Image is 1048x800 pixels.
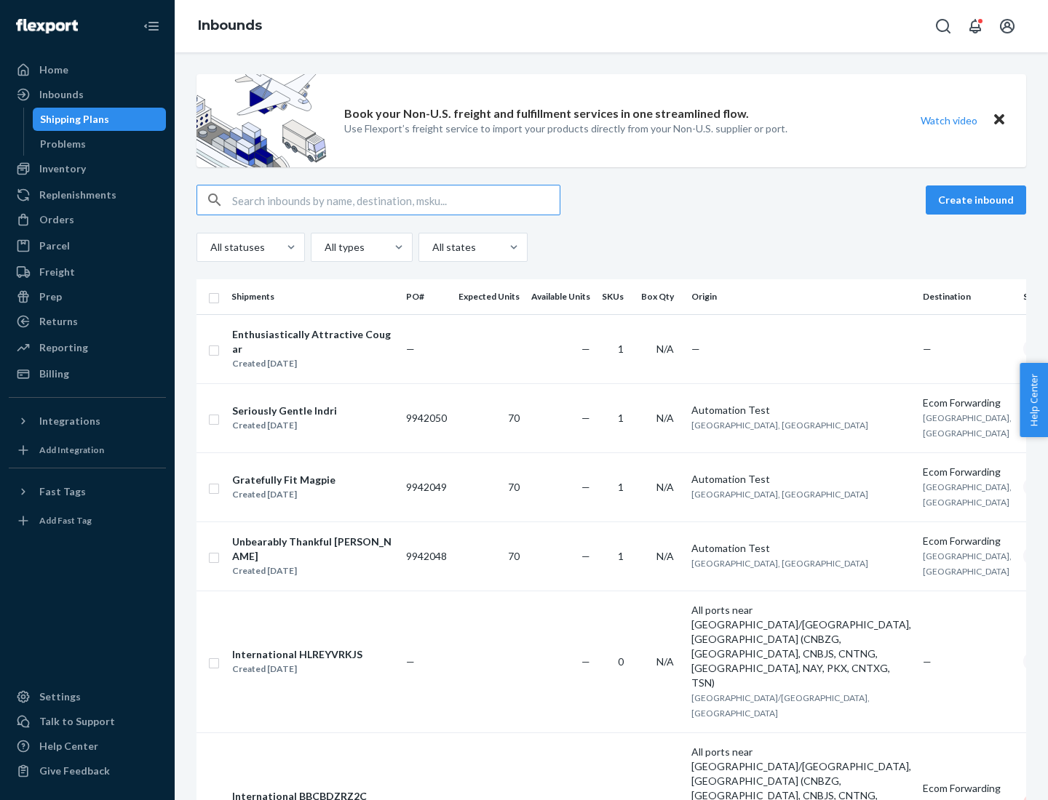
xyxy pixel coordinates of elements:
span: [GEOGRAPHIC_DATA], [GEOGRAPHIC_DATA] [923,412,1012,439]
div: Integrations [39,414,100,428]
a: Prep [9,285,166,308]
span: [GEOGRAPHIC_DATA], [GEOGRAPHIC_DATA] [923,481,1012,508]
span: — [691,343,700,355]
span: N/A [656,343,674,355]
th: Destination [917,279,1017,314]
span: — [923,343,932,355]
a: Talk to Support [9,710,166,733]
a: Settings [9,685,166,708]
a: Inbounds [198,17,262,33]
button: Create inbound [926,185,1026,215]
p: Book your Non-U.S. freight and fulfillment services in one streamlined flow. [344,105,749,122]
button: Give Feedback [9,759,166,783]
th: Expected Units [453,279,525,314]
span: [GEOGRAPHIC_DATA], [GEOGRAPHIC_DATA] [691,489,868,500]
span: N/A [656,412,674,424]
a: Inbounds [9,83,166,106]
a: Help Center [9,735,166,758]
button: Watch video [911,110,987,131]
span: 1 [618,481,624,493]
div: Unbearably Thankful [PERSON_NAME] [232,535,394,564]
button: Integrations [9,409,166,433]
div: Ecom Forwarding [923,396,1012,410]
div: All ports near [GEOGRAPHIC_DATA]/[GEOGRAPHIC_DATA], [GEOGRAPHIC_DATA] (CNBZG, [GEOGRAPHIC_DATA], ... [691,603,911,690]
span: — [581,655,590,668]
div: Problems [40,137,86,151]
button: Help Center [1020,363,1048,437]
span: — [581,412,590,424]
div: Give Feedback [39,764,110,778]
div: Add Integration [39,444,104,456]
a: Replenishments [9,183,166,207]
div: Created [DATE] [232,662,362,676]
a: Orders [9,208,166,231]
span: 70 [508,481,520,493]
input: All states [431,240,432,255]
span: 1 [618,550,624,562]
ol: breadcrumbs [186,5,274,47]
div: Help Center [39,739,98,753]
th: Available Units [525,279,596,314]
span: — [923,655,932,668]
span: N/A [656,655,674,668]
span: — [406,343,415,355]
span: [GEOGRAPHIC_DATA], [GEOGRAPHIC_DATA] [691,558,868,569]
div: Prep [39,289,62,304]
button: Fast Tags [9,480,166,503]
th: SKUs [596,279,635,314]
div: Automation Test [691,403,911,417]
div: Billing [39,367,69,381]
a: Add Integration [9,439,166,462]
th: Origin [686,279,917,314]
a: Home [9,58,166,81]
div: Created [DATE] [232,356,394,371]
button: Close Navigation [137,12,166,41]
div: Shipping Plans [40,112,109,127]
input: Search inbounds by name, destination, msku... [232,185,560,215]
div: Ecom Forwarding [923,534,1012,548]
a: Problems [33,132,167,156]
span: 1 [618,412,624,424]
div: Enthusiastically Attractive Cougar [232,327,394,356]
div: Gratefully Fit Magpie [232,473,336,487]
button: Open account menu [993,12,1022,41]
div: International HLREYVRKJS [232,647,362,662]
a: Returns [9,310,166,333]
div: Automation Test [691,541,911,556]
span: — [581,343,590,355]
input: All statuses [209,240,210,255]
div: Add Fast Tag [39,514,92,527]
span: 70 [508,550,520,562]
div: Created [DATE] [232,487,336,502]
a: Add Fast Tag [9,509,166,532]
div: Orders [39,212,74,227]
a: Reporting [9,336,166,359]
span: 0 [618,655,624,668]
a: Inventory [9,157,166,180]
button: Open notifications [961,12,990,41]
input: All types [323,240,325,255]
div: Home [39,63,68,77]
span: — [406,655,415,668]
button: Close [990,110,1009,131]
span: N/A [656,481,674,493]
div: Returns [39,314,78,329]
td: 9942049 [400,452,453,521]
div: Replenishments [39,188,116,202]
div: Reporting [39,340,88,355]
a: Parcel [9,234,166,257]
div: Inbounds [39,87,84,102]
div: Settings [39,689,81,704]
div: Seriously Gentle Indri [232,404,337,418]
span: [GEOGRAPHIC_DATA]/[GEOGRAPHIC_DATA], [GEOGRAPHIC_DATA] [691,692,870,719]
th: Box Qty [635,279,686,314]
div: Created [DATE] [232,418,337,433]
div: Automation Test [691,472,911,487]
div: Ecom Forwarding [923,465,1012,479]
td: 9942048 [400,521,453,591]
p: Use Flexport’s freight service to import your products directly from your Non-U.S. supplier or port. [344,121,787,136]
div: Freight [39,265,75,279]
div: Parcel [39,239,70,253]
a: Shipping Plans [33,108,167,131]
